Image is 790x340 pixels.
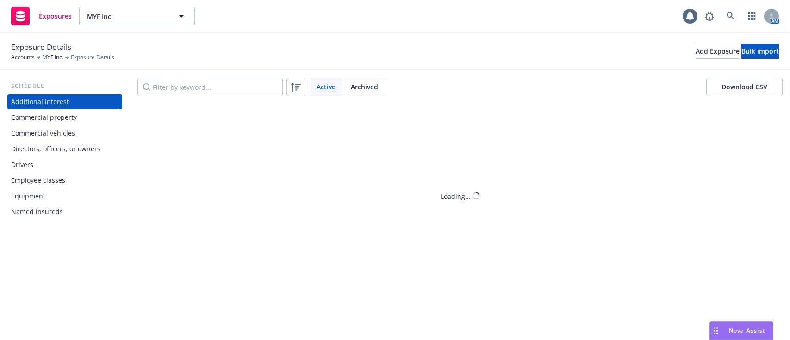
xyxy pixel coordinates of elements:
[696,44,740,58] div: Add Exposure
[710,322,722,340] div: Drag to move
[700,7,719,25] a: Report a Bug
[722,7,740,25] a: Search
[11,173,65,188] div: Employee classes
[741,44,779,58] div: Bulk import
[11,94,69,109] div: Additional interest
[39,12,72,20] span: Exposures
[706,78,783,96] button: Download CSV
[11,126,75,141] div: Commercial vehicles
[743,7,761,25] a: Switch app
[7,126,122,141] a: Commercial vehicles
[87,12,167,21] span: MYF Inc.
[11,110,77,125] div: Commercial property
[11,41,71,53] span: Exposure Details
[7,173,122,188] a: Employee classes
[741,44,779,59] button: Bulk import
[709,321,773,340] button: Nova Assist
[441,191,471,201] div: Loading...
[7,3,75,29] a: Exposures
[7,189,122,204] a: Equipment
[729,327,765,334] span: Nova Assist
[696,44,740,59] button: Add Exposure
[11,204,63,219] div: Named insureds
[11,53,35,62] a: Accounts
[11,189,45,204] div: Equipment
[11,142,100,156] div: Directors, officers, or owners
[7,142,122,156] a: Directors, officers, or owners
[7,110,122,125] a: Commercial property
[7,157,122,172] a: Drivers
[137,78,283,96] input: Filter by keyword...
[317,82,336,92] span: Active
[351,82,378,92] span: Archived
[42,53,63,62] a: MYF Inc.
[7,94,122,109] a: Additional interest
[7,204,122,219] a: Named insureds
[79,7,195,25] button: MYF Inc.
[7,81,122,91] div: Schedule
[11,157,33,172] div: Drivers
[71,53,114,62] span: Exposure Details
